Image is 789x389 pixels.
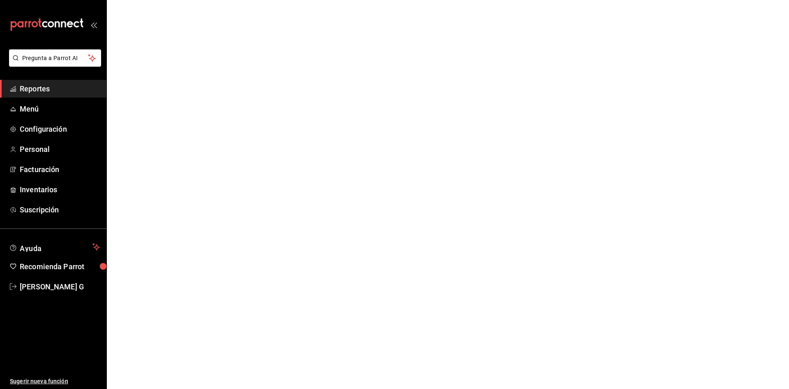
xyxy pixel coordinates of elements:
span: Suscripción [20,204,100,215]
span: [PERSON_NAME] G [20,281,100,292]
span: Reportes [20,83,100,94]
span: Inventarios [20,184,100,195]
span: Facturación [20,164,100,175]
span: Personal [20,144,100,155]
a: Pregunta a Parrot AI [6,60,101,68]
button: Pregunta a Parrot AI [9,49,101,67]
span: Menú [20,103,100,114]
span: Pregunta a Parrot AI [22,54,88,63]
button: open_drawer_menu [90,21,97,28]
span: Ayuda [20,242,89,252]
span: Sugerir nueva función [10,377,100,386]
span: Configuración [20,123,100,135]
span: Recomienda Parrot [20,261,100,272]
